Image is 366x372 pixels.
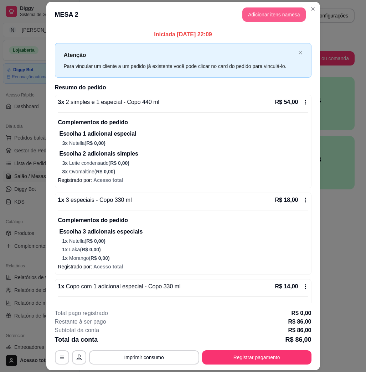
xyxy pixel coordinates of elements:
[58,177,308,184] p: Registrado por:
[64,197,132,203] span: 3 especiais - Copo 330 ml
[55,318,106,326] p: Restante à ser pago
[307,3,319,15] button: Close
[64,99,159,105] span: 2 simples e 1 especial - Copo 440 ml
[62,255,69,261] span: 1 x
[55,335,98,345] p: Total da conta
[242,7,306,22] button: Adicionar itens namesa
[58,216,308,225] p: Complementos do pedido
[55,83,311,92] h2: Resumo do pedido
[64,283,180,289] span: Copo com 1 adicional especial - Copo 330 ml
[62,246,308,253] p: Laka (
[275,98,298,106] p: R$ 54,00
[58,303,308,311] p: Complementos do pedido
[275,196,298,204] p: R$ 18,00
[64,51,295,59] p: Atenção
[62,140,308,147] p: Nutella (
[62,237,308,245] p: Nutella (
[46,2,320,27] header: MESA 2
[60,130,308,138] p: Escolha 1 adicional especial
[55,309,108,318] p: Total pago registrado
[62,238,69,244] span: 1 x
[58,282,181,291] p: 1 x
[58,118,308,127] p: Complementos do pedido
[60,227,308,236] p: Escolha 3 adicionais especiais
[62,160,69,166] span: 3 x
[91,255,110,261] span: R$ 0,00 )
[62,247,69,252] span: 1 x
[60,150,308,158] p: Escolha 2 adicionais simples
[93,264,123,269] span: Acesso total
[62,169,69,174] span: 3 x
[62,159,308,167] p: Leite condensado (
[86,140,105,146] span: R$ 0,00 )
[93,177,123,183] span: Acesso total
[288,326,311,335] p: R$ 86,00
[82,247,101,252] span: R$ 0,00 )
[298,51,303,55] button: close
[285,335,311,345] p: R$ 86,00
[288,318,311,326] p: R$ 86,00
[96,169,115,174] span: R$ 0,00 )
[110,160,129,166] span: R$ 0,00 )
[62,168,308,175] p: Ovomaltine (
[202,350,311,365] button: Registrar pagamento
[291,309,311,318] p: R$ 0,00
[62,140,69,146] span: 3 x
[58,98,160,106] p: 3 x
[275,282,298,291] p: R$ 14,00
[86,238,105,244] span: R$ 0,00 )
[55,30,311,39] p: Iniciada [DATE] 22:09
[62,255,308,262] p: Morango (
[55,326,99,335] p: Subtotal da conta
[58,263,308,270] p: Registrado por:
[64,62,295,70] div: Para vincular um cliente a um pedido já existente você pode clicar no card do pedido para vinculá...
[89,350,199,365] button: Imprimir consumo
[58,196,132,204] p: 1 x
